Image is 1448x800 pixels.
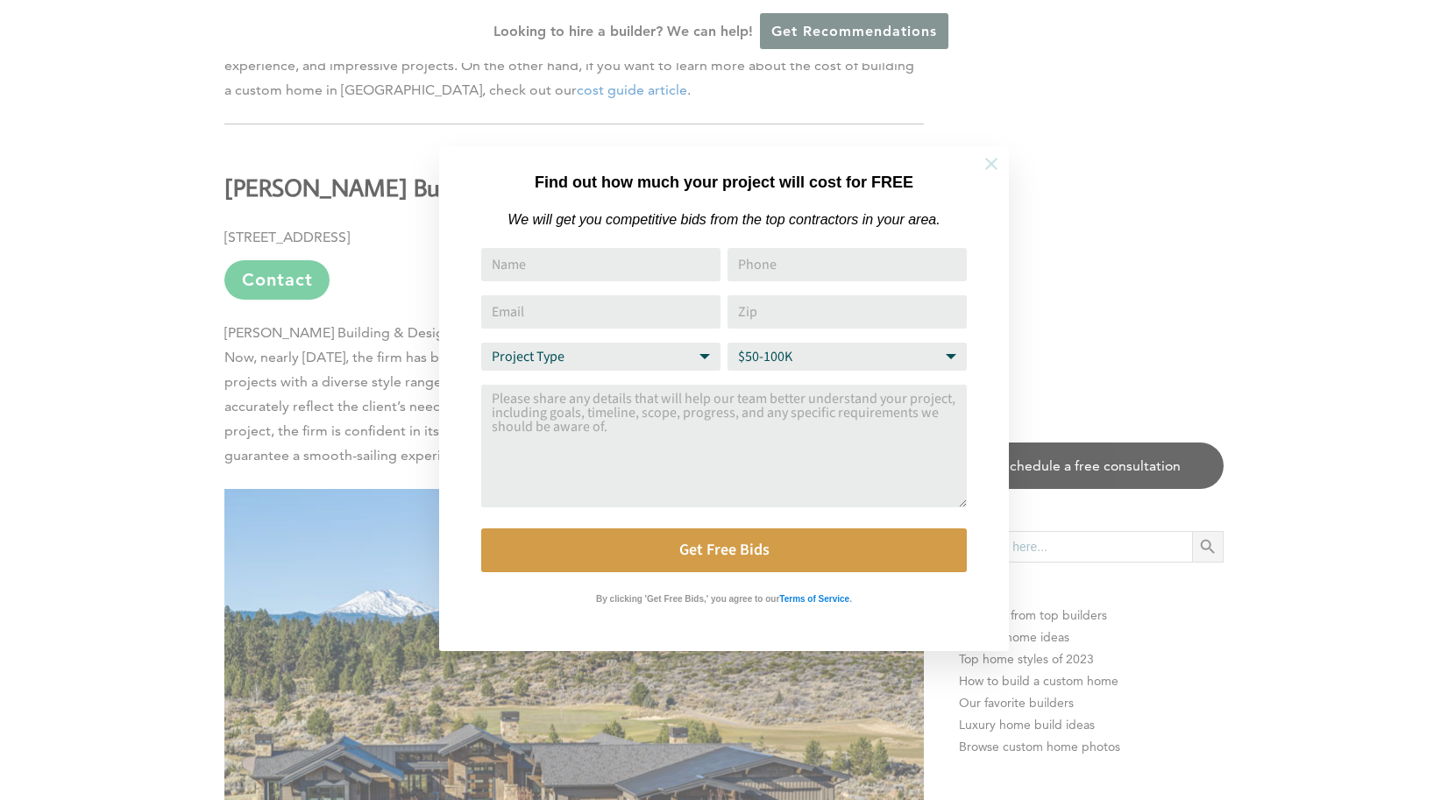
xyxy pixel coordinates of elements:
input: Email Address [481,295,720,329]
select: Budget Range [728,343,967,371]
button: Close [961,133,1022,195]
iframe: Drift Widget Chat Controller [1360,712,1427,779]
select: Project Type [481,343,720,371]
strong: Terms of Service [779,594,849,604]
input: Phone [728,248,967,281]
textarea: Comment or Message [481,385,967,507]
button: Get Free Bids [481,528,967,572]
em: We will get you competitive bids from the top contractors in your area. [508,212,940,227]
a: Terms of Service [779,590,849,605]
strong: . [849,594,852,604]
strong: By clicking 'Get Free Bids,' you agree to our [596,594,779,604]
input: Name [481,248,720,281]
input: Zip [728,295,967,329]
strong: Find out how much your project will cost for FREE [535,173,913,191]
